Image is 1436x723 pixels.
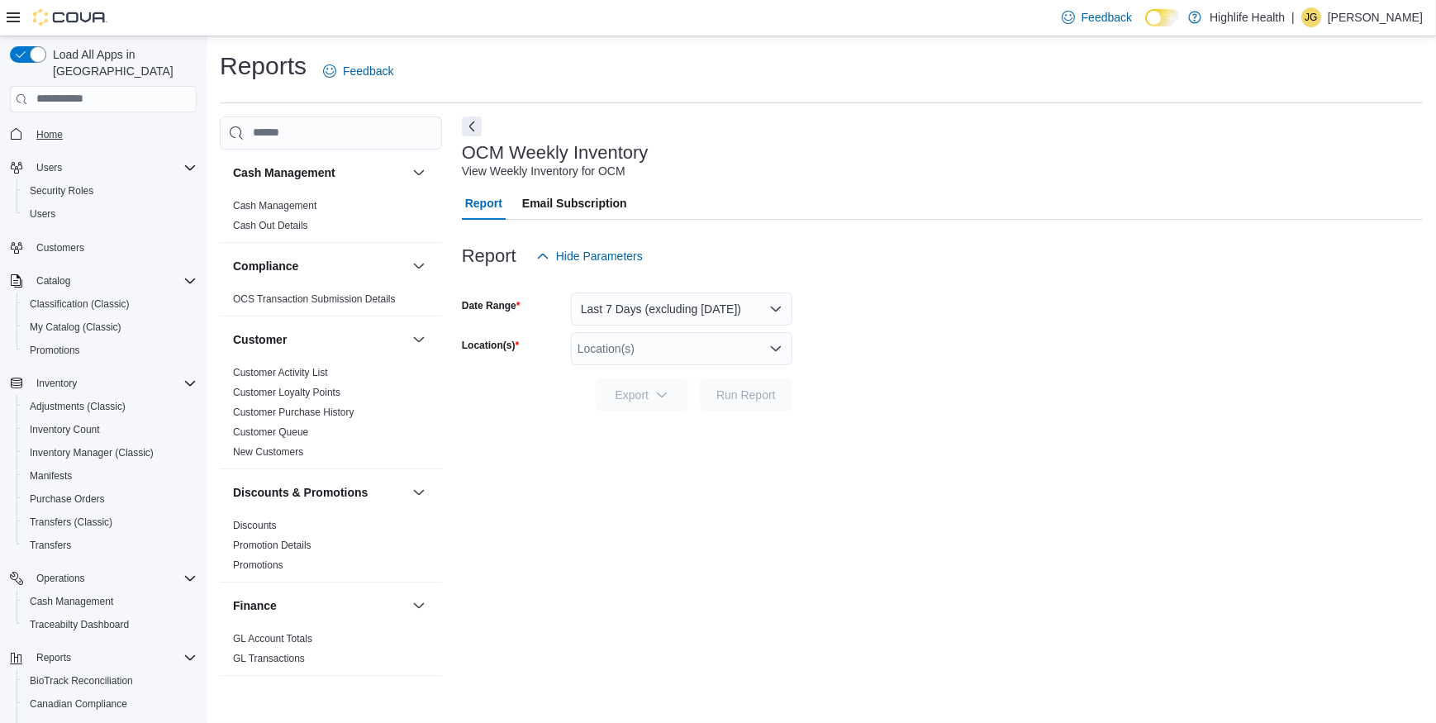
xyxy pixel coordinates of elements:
[17,534,203,557] button: Transfers
[17,669,203,692] button: BioTrack Reconciliation
[233,220,308,231] a: Cash Out Details
[17,441,203,464] button: Inventory Manager (Classic)
[462,246,516,266] h3: Report
[30,271,77,291] button: Catalog
[596,378,688,411] button: Export
[233,366,328,379] span: Customer Activity List
[233,164,335,181] h3: Cash Management
[1082,9,1132,26] span: Feedback
[33,9,107,26] img: Cova
[233,331,406,348] button: Customer
[23,694,197,714] span: Canadian Compliance
[1210,7,1285,27] p: Highlife Health
[23,294,136,314] a: Classification (Classic)
[233,445,303,459] span: New Customers
[220,50,307,83] h1: Reports
[233,652,305,665] span: GL Transactions
[233,559,283,572] span: Promotions
[316,55,400,88] a: Feedback
[23,615,197,635] span: Traceabilty Dashboard
[17,202,203,226] button: Users
[23,671,140,691] a: BioTrack Reconciliation
[606,378,678,411] span: Export
[30,648,78,668] button: Reports
[556,248,643,264] span: Hide Parameters
[23,204,62,224] a: Users
[17,293,203,316] button: Classification (Classic)
[233,258,298,274] h3: Compliance
[23,535,78,555] a: Transfers
[220,363,442,469] div: Customer
[17,395,203,418] button: Adjustments (Classic)
[17,488,203,511] button: Purchase Orders
[462,143,649,163] h3: OCM Weekly Inventory
[30,207,55,221] span: Users
[233,407,354,418] a: Customer Purchase History
[3,646,203,669] button: Reports
[1301,7,1321,27] div: Jennifer Gierum
[409,596,429,616] button: Finance
[23,420,197,440] span: Inventory Count
[3,122,203,146] button: Home
[233,293,396,305] a: OCS Transaction Submission Details
[30,539,71,552] span: Transfers
[522,187,627,220] span: Email Subscription
[233,446,303,458] a: New Customers
[36,161,62,174] span: Users
[30,158,197,178] span: Users
[30,158,69,178] button: Users
[233,484,368,501] h3: Discounts & Promotions
[571,293,792,326] button: Last 7 Days (excluding [DATE])
[17,179,203,202] button: Security Roles
[233,258,406,274] button: Compliance
[30,184,93,197] span: Security Roles
[30,674,133,687] span: BioTrack Reconciliation
[530,240,649,273] button: Hide Parameters
[233,331,287,348] h3: Customer
[716,387,776,403] span: Run Report
[30,271,197,291] span: Catalog
[23,181,100,201] a: Security Roles
[233,426,308,438] a: Customer Queue
[30,516,112,529] span: Transfers (Classic)
[220,629,442,675] div: Finance
[462,339,519,352] label: Location(s)
[17,339,203,362] button: Promotions
[46,46,197,79] span: Load All Apps in [GEOGRAPHIC_DATA]
[23,204,197,224] span: Users
[233,540,311,551] a: Promotion Details
[17,613,203,636] button: Traceabilty Dashboard
[30,492,105,506] span: Purchase Orders
[1328,7,1423,27] p: [PERSON_NAME]
[233,632,312,645] span: GL Account Totals
[3,156,203,179] button: Users
[30,373,83,393] button: Inventory
[30,125,69,145] a: Home
[233,597,406,614] button: Finance
[23,466,78,486] a: Manifests
[409,483,429,502] button: Discounts & Promotions
[23,535,197,555] span: Transfers
[23,294,197,314] span: Classification (Classic)
[23,420,107,440] a: Inventory Count
[36,572,85,585] span: Operations
[233,633,312,645] a: GL Account Totals
[30,648,197,668] span: Reports
[36,241,84,254] span: Customers
[220,289,442,316] div: Compliance
[30,469,72,483] span: Manifests
[36,274,70,288] span: Catalog
[36,651,71,664] span: Reports
[30,124,197,145] span: Home
[23,443,197,463] span: Inventory Manager (Classic)
[23,489,197,509] span: Purchase Orders
[30,446,154,459] span: Inventory Manager (Classic)
[3,269,203,293] button: Catalog
[233,484,406,501] button: Discounts & Promotions
[23,489,112,509] a: Purchase Orders
[233,653,305,664] a: GL Transactions
[30,344,80,357] span: Promotions
[233,520,277,531] a: Discounts
[233,519,277,532] span: Discounts
[233,386,340,399] span: Customer Loyalty Points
